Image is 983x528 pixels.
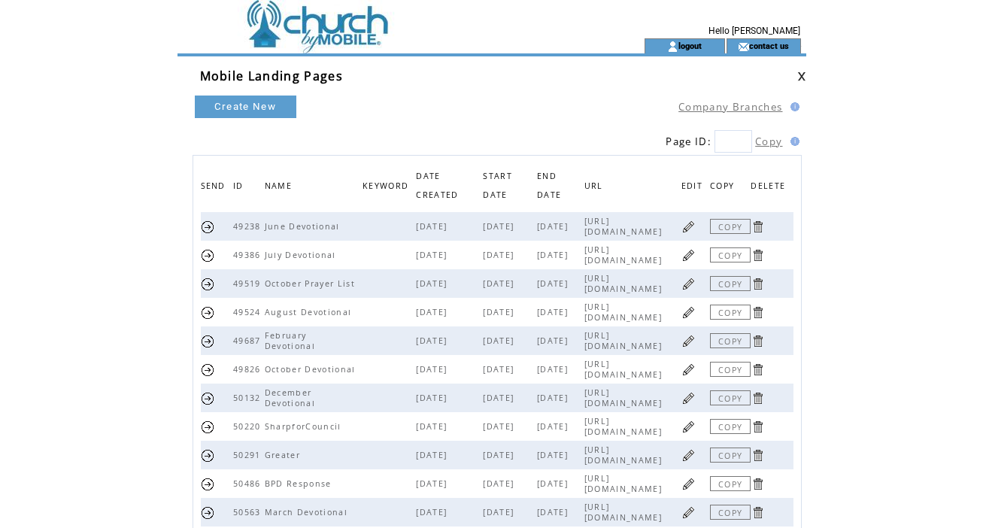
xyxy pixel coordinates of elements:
span: COPY [710,177,738,199]
span: Mobile Landing Pages [200,68,344,84]
span: 50563 [233,507,265,517]
span: START DATE [483,167,512,208]
span: [DATE] [537,335,572,346]
a: Click to delete page [751,505,765,520]
span: June Devotional [265,221,344,232]
a: COPY [710,448,751,463]
img: help.gif [786,137,799,146]
span: Page ID: [666,135,711,148]
span: KEYWORD [363,177,412,199]
a: Send this page URL by SMS [201,477,215,491]
span: [URL][DOMAIN_NAME] [584,445,666,466]
a: DATE CREATED [416,171,462,199]
span: END DATE [537,167,565,208]
span: July Devotional [265,250,340,260]
span: [DATE] [416,450,451,460]
span: DATE CREATED [416,167,462,208]
a: Click to edit page [681,420,696,434]
a: Click to delete page [751,305,765,320]
span: December Devotional [265,387,319,408]
span: 50132 [233,393,265,403]
span: October Prayer List [265,278,359,289]
a: COPY [710,276,751,291]
img: help.gif [786,102,799,111]
a: Send this page URL by SMS [201,363,215,377]
span: [DATE] [483,421,517,432]
span: [DATE] [416,278,451,289]
a: ID [233,181,247,190]
a: Click to edit page [681,391,696,405]
a: URL [584,181,607,190]
a: Create New [195,96,296,118]
a: COPY [710,219,751,234]
a: Click to edit page [681,477,696,491]
span: [DATE] [416,421,451,432]
span: 49238 [233,221,265,232]
span: 49519 [233,278,265,289]
span: [DATE] [483,307,517,317]
a: Send this page URL by SMS [201,305,215,320]
span: [DATE] [416,221,451,232]
a: Click to delete page [751,448,765,463]
img: account_icon.gif [667,41,678,53]
span: [URL][DOMAIN_NAME] [584,387,666,408]
span: [DATE] [537,507,572,517]
span: BPD Response [265,478,335,489]
span: NAME [265,177,296,199]
img: contact_us_icon.gif [738,41,749,53]
span: 50220 [233,421,265,432]
a: Send this page URL by SMS [201,220,215,234]
span: 49386 [233,250,265,260]
span: URL [584,177,607,199]
span: [DATE] [537,278,572,289]
span: [DATE] [483,450,517,460]
span: [DATE] [537,478,572,489]
span: [URL][DOMAIN_NAME] [584,416,666,437]
a: logout [678,41,702,50]
span: [URL][DOMAIN_NAME] [584,273,666,294]
span: 49524 [233,307,265,317]
a: COPY [710,305,751,320]
a: NAME [265,181,296,190]
span: [URL][DOMAIN_NAME] [584,244,666,266]
a: Click to edit page [681,220,696,234]
a: Send this page URL by SMS [201,391,215,405]
span: [DATE] [483,335,517,346]
a: Send this page URL by SMS [201,448,215,463]
span: SEND [201,177,229,199]
a: Click to edit page [681,277,696,291]
a: Copy [755,135,782,148]
span: [DATE] [416,250,451,260]
span: ID [233,177,247,199]
a: COPY [710,505,751,520]
a: Click to edit page [681,305,696,320]
span: [DATE] [483,364,517,375]
span: 50291 [233,450,265,460]
span: [DATE] [483,507,517,517]
a: Click to edit page [681,248,696,262]
span: [DATE] [537,307,572,317]
a: Send this page URL by SMS [201,420,215,434]
a: Send this page URL by SMS [201,277,215,291]
a: COPY [710,476,751,491]
a: Click to delete page [751,277,765,291]
span: [URL][DOMAIN_NAME] [584,216,666,237]
a: Click to delete page [751,248,765,262]
a: COPY [710,362,751,377]
a: Send this page URL by SMS [201,334,215,348]
span: [DATE] [416,507,451,517]
span: Greater [265,450,304,460]
span: [DATE] [483,278,517,289]
a: Click to edit page [681,334,696,348]
span: February Devotional [265,330,319,351]
span: [DATE] [537,364,572,375]
span: [URL][DOMAIN_NAME] [584,502,666,523]
span: October Devotional [265,364,360,375]
a: Click to delete page [751,220,765,234]
span: [URL][DOMAIN_NAME] [584,330,666,351]
a: Send this page URL by SMS [201,248,215,262]
a: Send this page URL by SMS [201,505,215,520]
span: 49826 [233,364,265,375]
a: Click to delete page [751,477,765,491]
span: [DATE] [537,221,572,232]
